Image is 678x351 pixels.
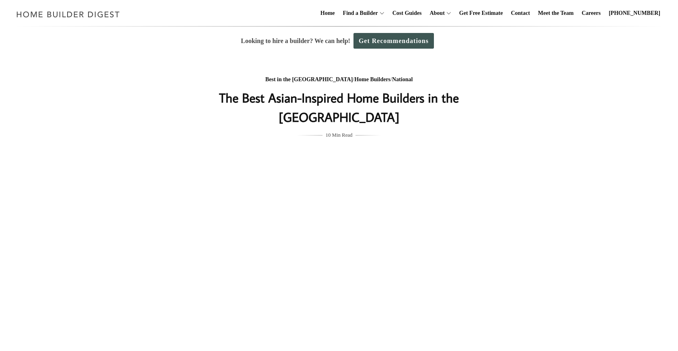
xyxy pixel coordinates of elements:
a: Meet the Team [535,0,577,26]
a: Get Recommendations [353,33,434,49]
a: Cost Guides [389,0,425,26]
a: Find a Builder [340,0,378,26]
a: Careers [579,0,604,26]
a: Contact [507,0,533,26]
span: 10 Min Read [326,131,353,140]
a: National [392,76,413,82]
a: [PHONE_NUMBER] [606,0,664,26]
a: Home Builders [354,76,390,82]
a: Best in the [GEOGRAPHIC_DATA] [265,76,353,82]
h1: The Best Asian-Inspired Home Builders in the [GEOGRAPHIC_DATA] [179,88,499,127]
a: Get Free Estimate [456,0,506,26]
a: Home [317,0,338,26]
a: About [426,0,444,26]
div: / / [179,75,499,85]
img: Home Builder Digest [13,6,123,22]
